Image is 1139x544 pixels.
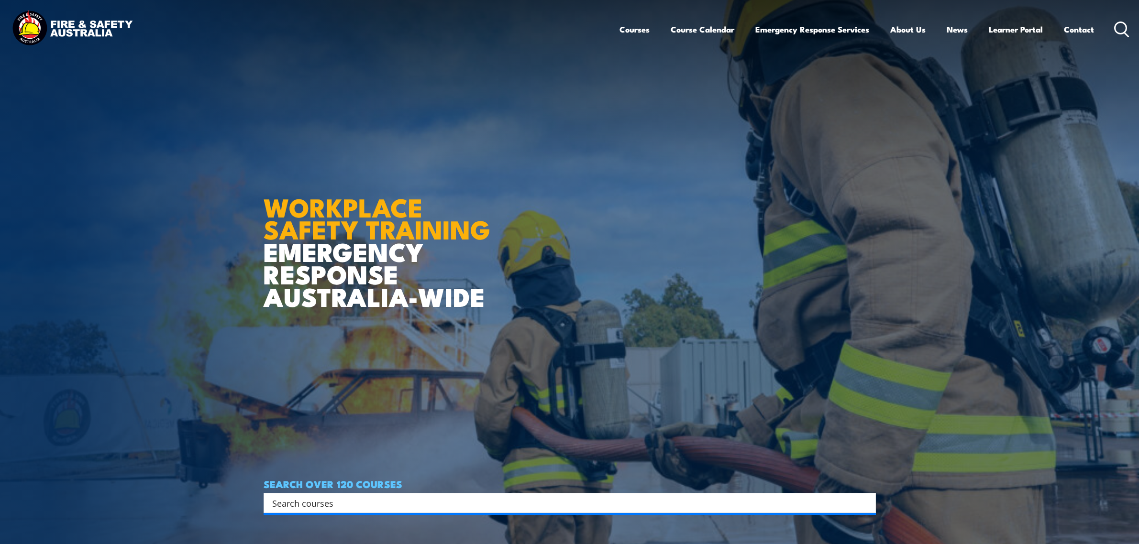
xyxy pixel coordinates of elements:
[274,496,857,510] form: Search form
[989,17,1043,42] a: Learner Portal
[755,17,869,42] a: Emergency Response Services
[890,17,926,42] a: About Us
[859,496,873,510] button: Search magnifier button
[264,479,876,489] h4: SEARCH OVER 120 COURSES
[619,17,650,42] a: Courses
[671,17,734,42] a: Course Calendar
[1064,17,1094,42] a: Contact
[947,17,968,42] a: News
[264,172,498,307] h1: EMERGENCY RESPONSE AUSTRALIA-WIDE
[264,186,490,249] strong: WORKPLACE SAFETY TRAINING
[272,496,855,510] input: Search input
